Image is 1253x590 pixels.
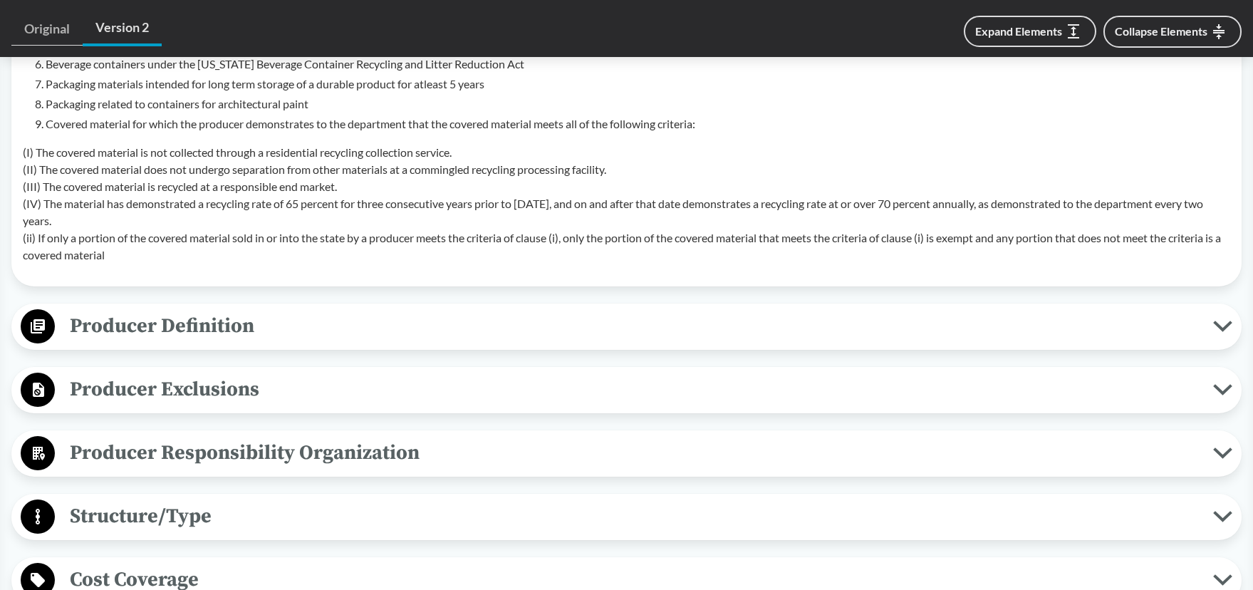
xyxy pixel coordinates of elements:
[964,16,1096,47] button: Expand Elements
[46,95,1230,113] li: Packaging related to containers for architectural paint
[11,13,83,46] a: Original
[46,115,1230,133] li: Covered material for which the producer demonstrates to the department that the covered material ...
[16,372,1237,408] button: Producer Exclusions
[55,437,1213,469] span: Producer Responsibility Organization
[55,310,1213,342] span: Producer Definition
[46,76,1230,93] li: Packaging materials intended for long term storage of a durable product for atleast 5 years
[1103,16,1242,48] button: Collapse Elements
[55,373,1213,405] span: Producer Exclusions
[46,56,1230,73] li: Beverage containers under the [US_STATE] Beverage Container Recycling and Litter Reduction Act
[16,309,1237,345] button: Producer Definition
[16,499,1237,535] button: Structure/Type
[16,435,1237,472] button: Producer Responsibility Organization
[23,144,1230,264] p: (I) The covered material is not collected through a residential recycling collection service. (II...
[55,500,1213,532] span: Structure/Type
[83,11,162,46] a: Version 2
